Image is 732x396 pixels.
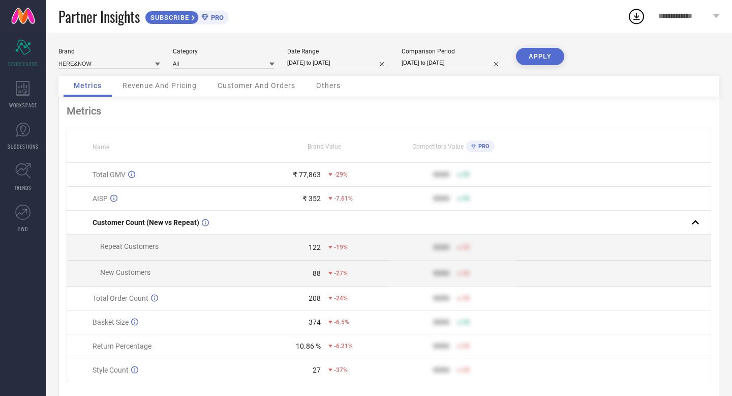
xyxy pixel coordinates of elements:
span: -19% [334,244,348,251]
span: Brand Value [308,143,341,150]
span: New Customers [100,268,150,276]
span: 50 [463,195,470,202]
div: Brand [58,48,160,55]
div: Metrics [67,105,711,117]
span: Name [93,144,109,151]
div: Category [173,48,274,55]
div: 10.86 % [296,342,321,350]
input: Select comparison period [402,58,503,68]
span: 50 [463,366,470,374]
span: PRO [208,14,224,21]
div: 9999 [433,294,449,302]
span: SCORECARDS [8,60,38,68]
div: Date Range [287,48,389,55]
span: WORKSPACE [9,101,37,109]
div: Open download list [627,7,646,25]
span: 50 [463,295,470,302]
div: Comparison Period [402,48,503,55]
input: Select date range [287,58,389,68]
span: -27% [334,270,348,277]
div: 9999 [433,318,449,326]
div: 208 [309,294,321,302]
span: Style Count [93,366,129,374]
div: 9999 [433,194,449,203]
span: 50 [463,319,470,326]
div: 9999 [433,269,449,277]
span: Basket Size [93,318,129,326]
span: SUGGESTIONS [8,143,39,150]
span: Partner Insights [58,6,140,27]
span: -37% [334,366,348,374]
span: Customer Count (New vs Repeat) [93,218,199,227]
span: PRO [476,143,490,150]
span: -6.5% [334,319,349,326]
span: SUBSCRIBE [145,14,192,21]
span: 50 [463,270,470,277]
span: -29% [334,171,348,178]
span: TRENDS [14,184,32,191]
div: 88 [313,269,321,277]
div: 9999 [433,171,449,179]
div: 9999 [433,342,449,350]
div: 9999 [433,366,449,374]
button: APPLY [516,48,564,65]
span: -6.21% [334,343,353,350]
span: -7.61% [334,195,353,202]
span: Total GMV [93,171,126,179]
a: SUBSCRIBEPRO [145,8,229,24]
div: 9999 [433,243,449,251]
span: Competitors Value [412,143,464,150]
div: 27 [313,366,321,374]
span: 50 [463,343,470,350]
span: Repeat Customers [100,242,159,250]
div: ₹ 77,863 [293,171,321,179]
span: Customer And Orders [218,81,295,90]
span: 50 [463,171,470,178]
div: 122 [309,243,321,251]
div: ₹ 352 [302,194,321,203]
span: AISP [93,194,108,203]
span: Total Order Count [93,294,148,302]
span: FWD [18,225,28,233]
span: 50 [463,244,470,251]
span: Return Percentage [93,342,151,350]
span: Others [316,81,341,90]
span: -24% [334,295,348,302]
span: Revenue And Pricing [123,81,197,90]
div: 374 [309,318,321,326]
span: Metrics [74,81,102,90]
